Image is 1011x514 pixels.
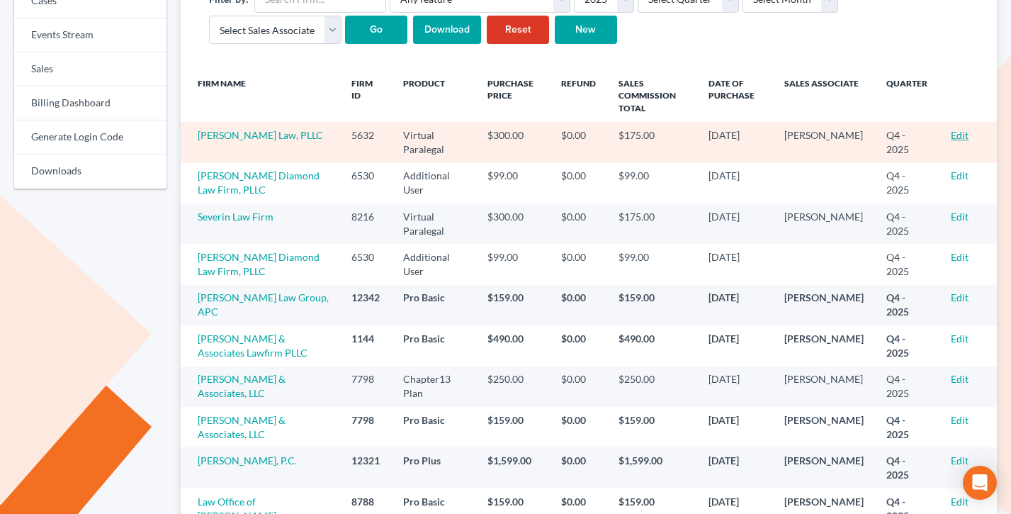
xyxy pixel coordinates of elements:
[875,325,939,366] td: Q4 - 2025
[392,447,476,488] td: Pro Plus
[607,203,698,244] td: $175.00
[697,285,773,325] td: [DATE]
[14,18,166,52] a: Events Stream
[875,244,939,284] td: Q4 - 2025
[607,122,698,162] td: $175.00
[198,414,286,440] a: [PERSON_NAME] & Associates, LLC
[607,367,698,407] td: $250.00
[476,203,550,244] td: $300.00
[773,69,875,122] th: Sales Associate
[392,325,476,366] td: Pro Basic
[476,244,550,284] td: $99.00
[345,16,407,44] input: Go
[697,244,773,284] td: [DATE]
[340,447,392,488] td: 12321
[14,155,166,189] a: Downloads
[340,203,392,244] td: 8216
[392,407,476,447] td: Pro Basic
[773,325,875,366] td: [PERSON_NAME]
[875,447,939,488] td: Q4 - 2025
[550,407,607,447] td: $0.00
[951,333,968,345] a: Edit
[14,121,166,155] a: Generate Login Code
[555,16,617,44] a: New
[951,169,968,181] a: Edit
[392,203,476,244] td: Virtual Paralegal
[773,285,875,325] td: [PERSON_NAME]
[607,163,698,203] td: $99.00
[875,407,939,447] td: Q4 - 2025
[14,52,166,86] a: Sales
[340,285,392,325] td: 12342
[550,367,607,407] td: $0.00
[875,163,939,203] td: Q4 - 2025
[951,454,968,466] a: Edit
[607,244,698,284] td: $99.00
[550,285,607,325] td: $0.00
[198,291,329,318] a: [PERSON_NAME] Law Group, APC
[697,122,773,162] td: [DATE]
[340,244,392,284] td: 6530
[697,407,773,447] td: [DATE]
[550,69,607,122] th: Refund
[198,211,273,223] a: Severin Law Firm
[951,291,968,303] a: Edit
[773,447,875,488] td: [PERSON_NAME]
[773,203,875,244] td: [PERSON_NAME]
[476,325,550,366] td: $490.00
[875,69,939,122] th: Quarter
[773,122,875,162] td: [PERSON_NAME]
[697,367,773,407] td: [DATE]
[697,325,773,366] td: [DATE]
[340,407,392,447] td: 7798
[951,251,968,263] a: Edit
[773,407,875,447] td: [PERSON_NAME]
[487,16,549,44] a: Reset
[951,496,968,508] a: Edit
[198,373,286,399] a: [PERSON_NAME] & Associates, LLC
[875,122,939,162] td: Q4 - 2025
[697,447,773,488] td: [DATE]
[773,367,875,407] td: [PERSON_NAME]
[875,367,939,407] td: Q4 - 2025
[476,285,550,325] td: $159.00
[550,447,607,488] td: $0.00
[550,203,607,244] td: $0.00
[607,447,698,488] td: $1,599.00
[697,203,773,244] td: [DATE]
[476,407,550,447] td: $159.00
[392,244,476,284] td: Additional User
[875,285,939,325] td: Q4 - 2025
[340,69,392,122] th: Firm ID
[476,122,550,162] td: $300.00
[607,325,698,366] td: $490.00
[951,373,968,385] a: Edit
[14,86,166,121] a: Billing Dashboard
[476,163,550,203] td: $99.00
[697,69,773,122] th: Date of Purchase
[340,163,392,203] td: 6530
[550,244,607,284] td: $0.00
[340,122,392,162] td: 5632
[476,69,550,122] th: Purchase Price
[392,122,476,162] td: Virtual Paralegal
[476,367,550,407] td: $250.00
[198,454,297,466] a: [PERSON_NAME], P.C.
[392,367,476,407] td: Chapter13 Plan
[607,407,698,447] td: $159.00
[198,333,307,359] a: [PERSON_NAME] & Associates Lawfirm PLLC
[181,69,340,122] th: Firm Name
[697,163,773,203] td: [DATE]
[607,285,698,325] td: $159.00
[198,251,320,277] a: [PERSON_NAME] Diamond Law Firm, PLLC
[951,129,968,141] a: Edit
[392,285,476,325] td: Pro Basic
[392,69,476,122] th: Product
[550,163,607,203] td: $0.00
[963,466,997,500] div: Open Intercom Messenger
[550,325,607,366] td: $0.00
[413,16,481,44] input: Download
[550,122,607,162] td: $0.00
[875,203,939,244] td: Q4 - 2025
[951,414,968,426] a: Edit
